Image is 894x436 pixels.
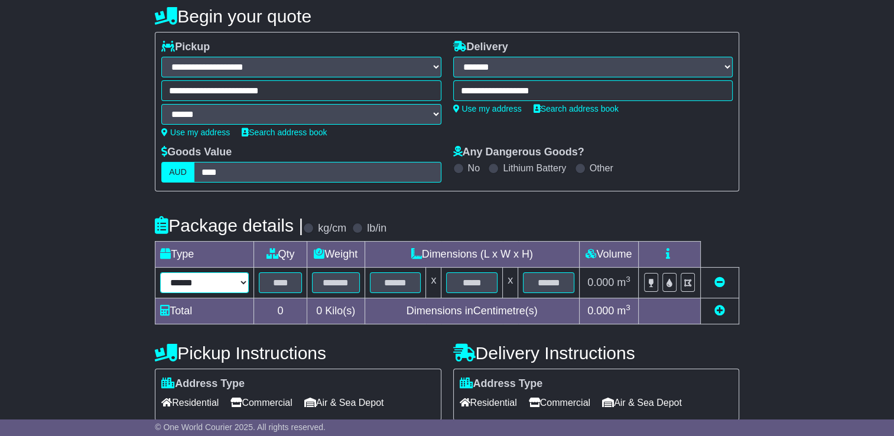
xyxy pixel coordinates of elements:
[161,128,230,137] a: Use my address
[230,393,292,412] span: Commercial
[587,305,614,317] span: 0.000
[161,378,245,391] label: Address Type
[155,343,441,363] h4: Pickup Instructions
[579,242,638,268] td: Volume
[468,162,480,174] label: No
[602,393,682,412] span: Air & Sea Depot
[155,6,739,26] h4: Begin your quote
[365,298,579,324] td: Dimensions in Centimetre(s)
[161,146,232,159] label: Goods Value
[254,242,307,268] td: Qty
[367,222,386,235] label: lb/in
[617,276,630,288] span: m
[365,242,579,268] td: Dimensions (L x W x H)
[714,276,725,288] a: Remove this item
[587,276,614,288] span: 0.000
[714,305,725,317] a: Add new item
[307,298,365,324] td: Kilo(s)
[534,104,619,113] a: Search address book
[426,268,441,298] td: x
[617,305,630,317] span: m
[155,216,303,235] h4: Package details |
[316,305,322,317] span: 0
[590,162,613,174] label: Other
[254,298,307,324] td: 0
[161,393,219,412] span: Residential
[453,104,522,113] a: Use my address
[155,242,254,268] td: Type
[453,343,739,363] h4: Delivery Instructions
[242,128,327,137] a: Search address book
[626,303,630,312] sup: 3
[529,393,590,412] span: Commercial
[304,393,384,412] span: Air & Sea Depot
[161,162,194,183] label: AUD
[161,41,210,54] label: Pickup
[460,378,543,391] label: Address Type
[155,422,326,432] span: © One World Courier 2025. All rights reserved.
[503,162,566,174] label: Lithium Battery
[460,393,517,412] span: Residential
[453,41,508,54] label: Delivery
[155,298,254,324] td: Total
[626,275,630,284] sup: 3
[318,222,346,235] label: kg/cm
[307,242,365,268] td: Weight
[503,268,518,298] td: x
[453,146,584,159] label: Any Dangerous Goods?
